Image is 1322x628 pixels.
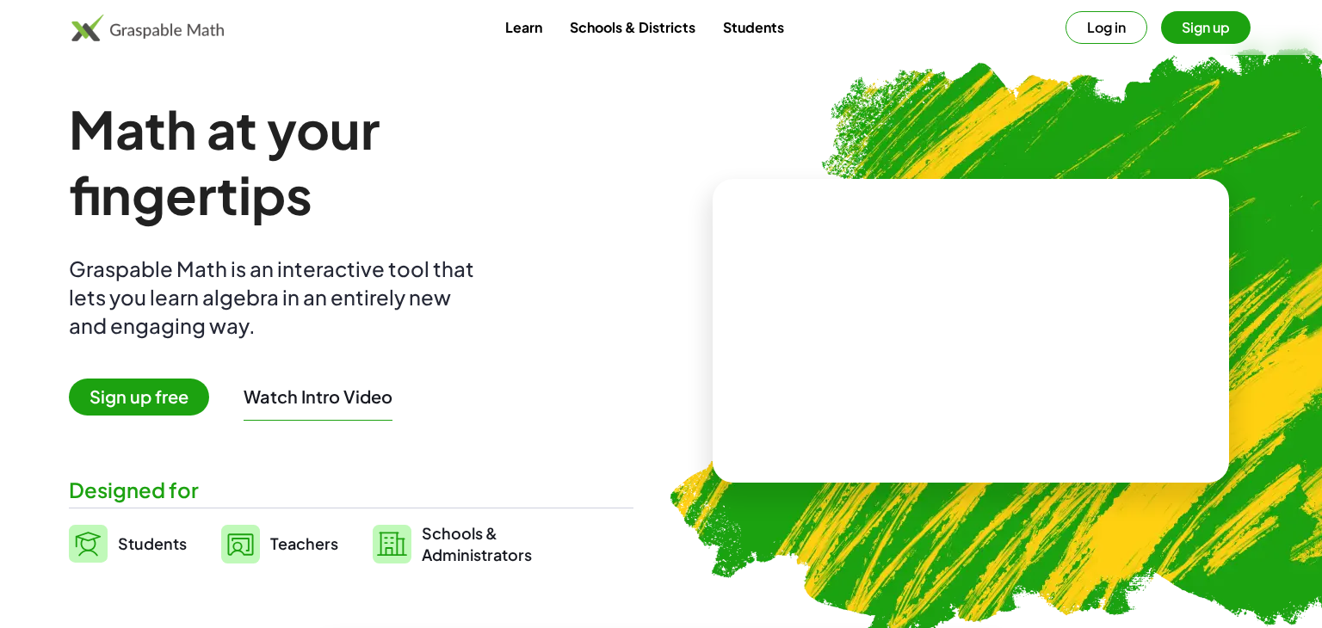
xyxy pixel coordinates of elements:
[244,385,392,408] button: Watch Intro Video
[709,11,798,43] a: Students
[491,11,556,43] a: Learn
[1161,11,1251,44] button: Sign up
[221,525,260,563] img: svg%3e
[69,522,187,565] a: Students
[118,533,187,553] span: Students
[69,96,616,227] h1: Math at your fingertips
[69,255,482,340] div: Graspable Math is an interactive tool that lets you learn algebra in an entirely new and engaging...
[69,476,633,504] div: Designed for
[1066,11,1147,44] button: Log in
[69,525,108,563] img: svg%3e
[422,522,532,565] span: Schools & Administrators
[221,522,338,565] a: Teachers
[270,533,338,553] span: Teachers
[69,379,209,416] span: Sign up free
[373,522,532,565] a: Schools &Administrators
[842,267,1100,396] video: What is this? This is dynamic math notation. Dynamic math notation plays a central role in how Gr...
[556,11,709,43] a: Schools & Districts
[373,525,411,563] img: svg%3e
